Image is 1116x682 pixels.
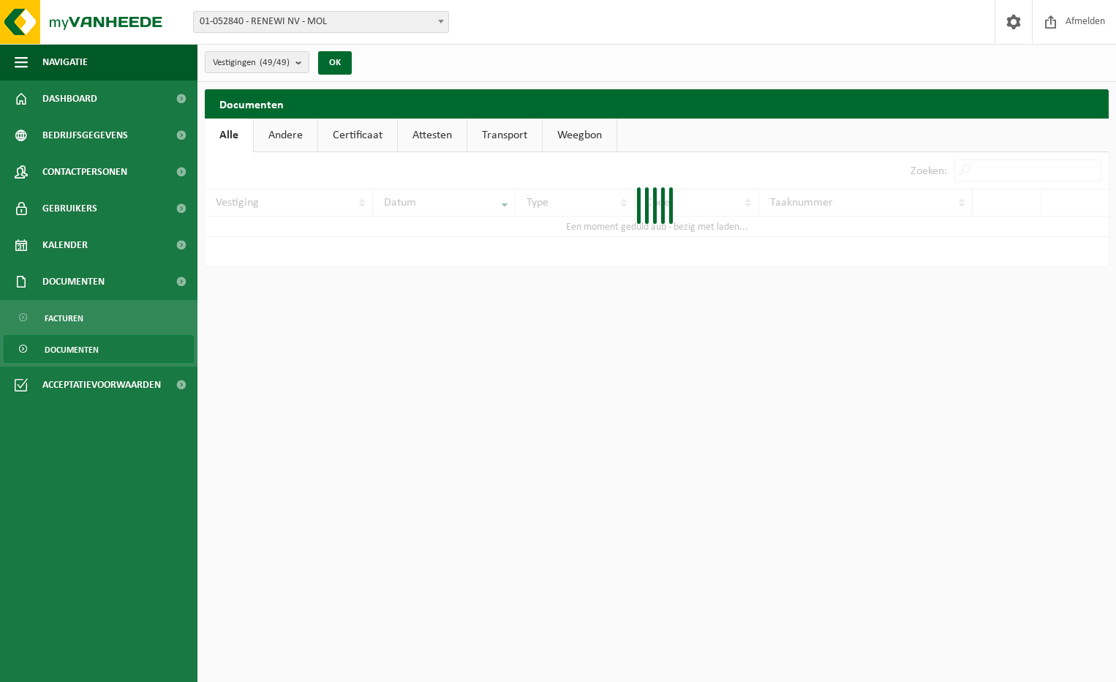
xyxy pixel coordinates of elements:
a: Certificaat [318,119,397,152]
span: Documenten [42,263,105,300]
a: Documenten [4,335,194,363]
span: Contactpersonen [42,154,127,190]
span: 01-052840 - RENEWI NV - MOL [194,12,448,32]
span: Navigatie [42,44,88,80]
a: Weegbon [543,119,617,152]
a: Attesten [398,119,467,152]
span: Kalender [42,227,88,263]
a: Facturen [4,304,194,331]
span: Dashboard [42,80,97,117]
button: OK [318,51,352,75]
a: Andere [254,119,317,152]
a: Alle [205,119,253,152]
span: Acceptatievoorwaarden [42,367,161,403]
span: Vestigingen [213,52,290,74]
button: Vestigingen(49/49) [205,51,309,73]
span: 01-052840 - RENEWI NV - MOL [193,11,449,33]
a: Transport [467,119,542,152]
span: Gebruikers [42,190,97,227]
span: Facturen [45,304,83,332]
span: Bedrijfsgegevens [42,117,128,154]
h2: Documenten [205,89,1109,118]
count: (49/49) [260,58,290,67]
span: Documenten [45,336,99,364]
